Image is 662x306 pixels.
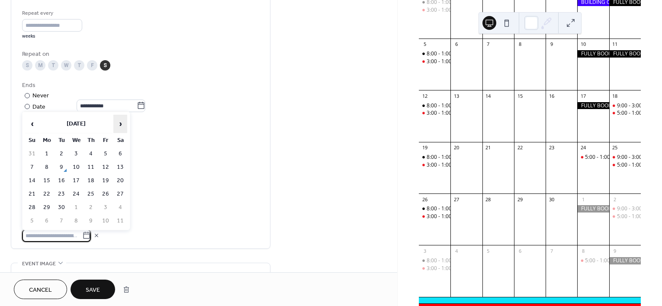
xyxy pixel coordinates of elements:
div: 13 [453,93,460,99]
div: 16 [548,93,555,99]
div: 4 [453,248,460,254]
div: Ends [22,81,257,90]
div: 3:00 - 1:00 AM - Available [427,161,488,169]
div: 22 [517,145,523,151]
td: 2 [55,148,68,160]
td: 10 [69,161,83,174]
span: Cancel [29,286,52,295]
td: 16 [55,174,68,187]
div: Repeat every [22,9,80,18]
td: 3 [99,201,112,214]
div: 3:00 - 1:00 AM - Available [419,58,450,65]
div: 27 [453,196,460,203]
div: 18 [612,93,618,99]
div: 9:00 - 3:00 PM - Available [609,205,641,213]
div: 3:00 - 1:00 AM - Available [427,265,488,272]
td: 5 [25,215,39,227]
td: 30 [55,201,68,214]
div: 5 [485,248,492,254]
div: 26 [421,196,428,203]
td: 25 [84,188,98,200]
div: 5 [421,41,428,48]
div: 10 [580,41,586,48]
td: 6 [40,215,54,227]
td: 1 [69,201,83,214]
div: 8:00 - 1:00 PM - Unavailable [427,50,494,58]
div: 8:00 - 1:00 PM - Unavailable [419,205,450,213]
div: 8:00 - 1:00 PM - Unavailable [427,154,494,161]
th: Su [25,134,39,147]
span: ‹ [26,115,39,132]
div: 2 [612,196,618,203]
th: [DATE] [40,115,112,133]
div: 8:00 - 1:00 PM - Unavailable [427,102,494,110]
td: 6 [113,148,127,160]
div: 9 [548,41,555,48]
span: Event image [22,259,56,268]
td: 26 [99,188,112,200]
span: [DATE] [36,174,259,184]
span: [DATE] [36,138,259,147]
div: 12 [421,93,428,99]
div: Date [32,102,145,112]
div: 24 [580,145,586,151]
div: F [87,60,97,71]
div: 5:00 - 1:00 AM - Available [585,154,646,161]
div: 19 [421,145,428,151]
div: Repeat on [22,50,257,59]
div: 25 [612,145,618,151]
td: 1 [40,148,54,160]
span: [DATE] [36,199,259,208]
div: 14 [485,93,492,99]
div: 9:00 - 3:00 PM - Available [609,102,641,110]
div: 11 [612,41,618,48]
div: 8 [580,248,586,254]
td: 11 [113,215,127,227]
div: 20 [453,145,460,151]
div: 3:00 - 1:00 AM - Available [419,161,450,169]
button: Save [71,280,115,299]
div: FULLY BOOKED [609,50,641,58]
div: 5:00 - 1:00 AM - Available [577,154,609,161]
td: 9 [55,161,68,174]
th: Fr [99,134,112,147]
td: 2 [84,201,98,214]
div: FULLY BOOKED [577,102,609,110]
div: 9:00 - 3:00 PM - Available [609,154,641,161]
div: 3:00 - 1:00 AM - Available [419,213,450,220]
th: Sa [113,134,127,147]
span: Save [86,286,100,295]
span: › [114,115,127,132]
div: 3:00 - 1:00 AM - Available [427,110,488,117]
td: 15 [40,174,54,187]
div: 8:00 - 1:00 PM - Unavailable [419,50,450,58]
td: 8 [40,161,54,174]
td: 18 [84,174,98,187]
td: 12 [99,161,112,174]
div: 8:00 - 1:00 PM - Unavailable [419,257,450,264]
td: 14 [25,174,39,187]
td: 23 [55,188,68,200]
td: 20 [113,174,127,187]
td: 4 [84,148,98,160]
div: 15 [517,93,523,99]
th: Th [84,134,98,147]
div: FULLY BOOKED [609,257,641,264]
span: Excluded dates [22,123,259,132]
div: T [74,60,84,71]
td: 17 [69,174,83,187]
td: 3 [69,148,83,160]
td: 24 [69,188,83,200]
div: FULLY BOOKED [577,205,609,213]
td: 22 [40,188,54,200]
span: [DATE] [36,187,259,196]
div: 29 [517,196,523,203]
td: 4 [113,201,127,214]
div: 21 [485,145,492,151]
div: 5:00 - 1:00 AM - Available [609,213,641,220]
td: 10 [99,215,112,227]
div: M [35,60,45,71]
div: 5:00 - 1:00 AM - Available [609,161,641,169]
td: 11 [84,161,98,174]
div: 6 [453,41,460,48]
